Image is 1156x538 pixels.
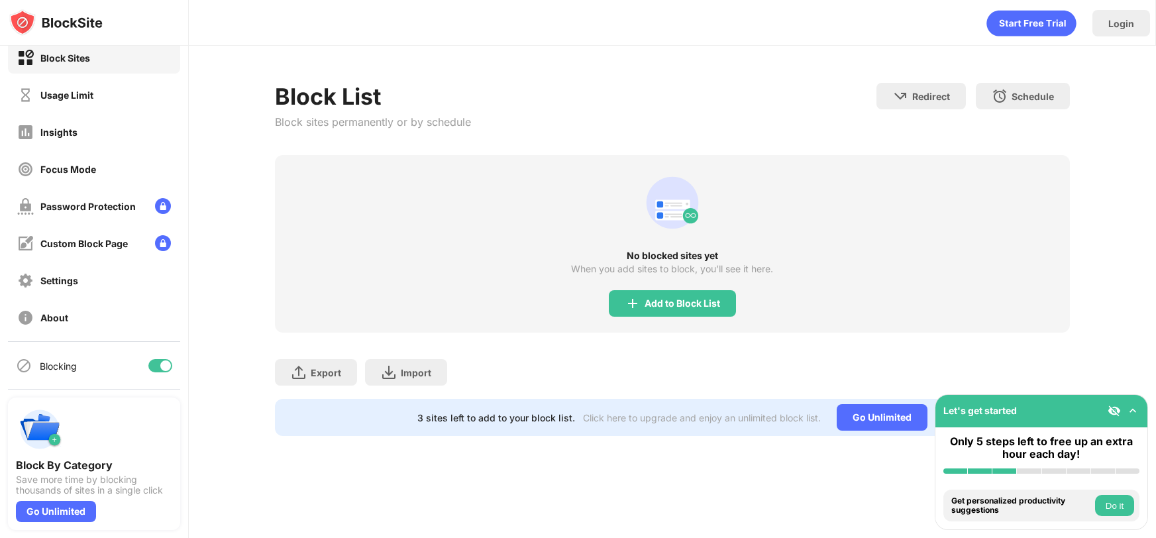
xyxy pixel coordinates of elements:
[16,405,64,453] img: push-categories.svg
[1126,404,1139,417] img: omni-setup-toggle.svg
[311,367,341,378] div: Export
[40,360,77,372] div: Blocking
[40,52,90,64] div: Block Sites
[572,264,774,274] div: When you add sites to block, you’ll see it here.
[1108,18,1134,29] div: Login
[155,198,171,214] img: lock-menu.svg
[40,275,78,286] div: Settings
[943,405,1017,416] div: Let's get started
[40,201,136,212] div: Password Protection
[40,89,93,101] div: Usage Limit
[401,367,431,378] div: Import
[40,238,128,249] div: Custom Block Page
[943,435,1139,460] div: Only 5 steps left to free up an extra hour each day!
[275,83,471,110] div: Block List
[583,412,821,423] div: Click here to upgrade and enjoy an unlimited block list.
[17,124,34,140] img: insights-off.svg
[1012,91,1054,102] div: Schedule
[1108,404,1121,417] img: eye-not-visible.svg
[17,161,34,178] img: focus-off.svg
[17,87,34,103] img: time-usage-off.svg
[40,127,78,138] div: Insights
[1095,495,1134,516] button: Do it
[986,10,1077,36] div: animation
[641,171,704,235] div: animation
[16,358,32,374] img: blocking-icon.svg
[17,50,34,66] img: block-on.svg
[16,458,172,472] div: Block By Category
[17,235,34,252] img: customize-block-page-off.svg
[645,298,720,309] div: Add to Block List
[40,312,68,323] div: About
[17,272,34,289] img: settings-off.svg
[40,164,96,175] div: Focus Mode
[417,412,575,423] div: 3 sites left to add to your block list.
[155,235,171,251] img: lock-menu.svg
[837,404,927,431] div: Go Unlimited
[16,474,172,496] div: Save more time by blocking thousands of sites in a single click
[9,9,103,36] img: logo-blocksite.svg
[16,501,96,522] div: Go Unlimited
[17,198,34,215] img: password-protection-off.svg
[17,309,34,326] img: about-off.svg
[275,250,1070,261] div: No blocked sites yet
[912,91,950,102] div: Redirect
[951,496,1092,515] div: Get personalized productivity suggestions
[275,115,471,129] div: Block sites permanently or by schedule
